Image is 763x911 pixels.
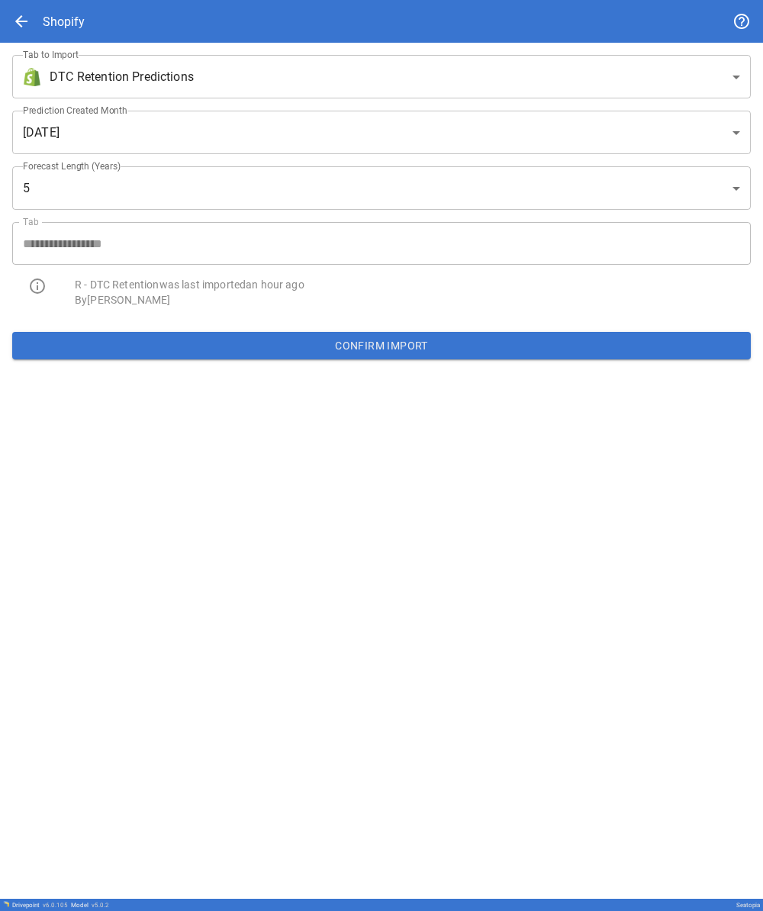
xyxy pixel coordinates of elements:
[12,12,31,31] span: arrow_back
[3,901,9,907] img: Drivepoint
[71,902,109,909] div: Model
[12,332,751,359] button: Confirm Import
[43,902,68,909] span: v 6.0.105
[23,159,121,172] label: Forecast Length (Years)
[12,902,68,909] div: Drivepoint
[23,48,79,61] label: Tab to Import
[23,104,127,117] label: Prediction Created Month
[75,277,751,292] p: R - DTC Retention was last imported an hour ago
[50,68,194,86] span: DTC Retention Predictions
[23,179,30,198] span: 5
[23,68,41,86] img: brand icon not found
[43,14,85,29] div: Shopify
[28,277,47,295] span: info_outline
[23,124,60,142] span: [DATE]
[92,902,109,909] span: v 5.0.2
[736,902,760,909] div: Seatopia
[75,292,751,307] p: By [PERSON_NAME]
[23,215,39,228] label: Tab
